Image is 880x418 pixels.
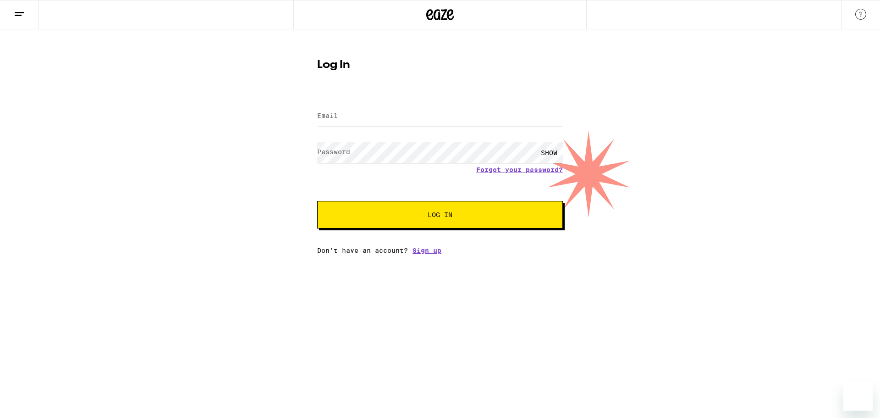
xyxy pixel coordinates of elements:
[535,142,563,163] div: SHOW
[843,381,873,411] iframe: Button to launch messaging window
[476,166,563,173] a: Forgot your password?
[317,247,563,254] div: Don't have an account?
[317,60,563,71] h1: Log In
[317,106,563,127] input: Email
[412,247,441,254] a: Sign up
[317,148,350,156] label: Password
[317,201,563,229] button: Log In
[317,112,338,119] label: Email
[428,212,452,218] span: Log In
